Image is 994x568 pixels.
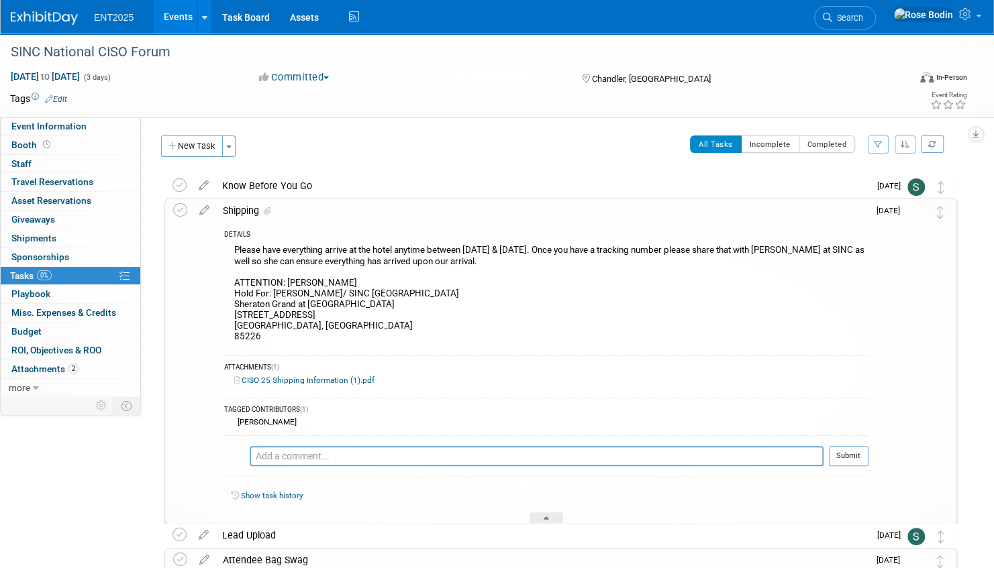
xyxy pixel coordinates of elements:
[224,447,243,465] img: Rose Bodin
[1,192,140,210] a: Asset Reservations
[1,155,140,173] a: Staff
[10,270,52,281] span: Tasks
[216,199,868,222] div: Shipping
[938,181,944,194] i: Move task
[271,363,279,371] span: (1)
[1,341,140,359] a: ROI, Objectives & ROO
[11,233,56,243] span: Shipments
[300,406,308,413] span: (1)
[829,446,868,466] button: Submit
[40,139,53,150] span: Booth not reserved yet
[893,7,954,22] img: Rose Bodin
[824,70,967,90] div: Event Format
[224,241,868,349] div: Please have everything arrive at the hotel anytime between [DATE] & [DATE]. Once you have a track...
[814,6,876,30] a: Search
[877,530,907,540] span: [DATE]
[234,417,297,427] div: [PERSON_NAME]
[10,70,81,82] span: [DATE] [DATE]
[11,288,50,299] span: Playbook
[68,363,79,374] span: 2
[937,555,944,568] i: Move task
[877,555,907,565] span: [DATE]
[11,345,101,355] span: ROI, Objectives & ROO
[936,72,967,82] div: In-Person
[11,158,32,169] span: Staff
[930,92,966,99] div: Event Rating
[921,135,944,153] a: Refresh
[6,40,886,64] div: SINC National CISO Forum
[193,205,216,217] a: edit
[938,530,944,543] i: Move task
[1,360,140,378] a: Attachments2
[254,70,334,84] button: Committed
[1,136,140,154] a: Booth
[1,211,140,229] a: Giveaways
[741,135,799,153] button: Incomplete
[113,397,141,414] td: Toggle Event Tabs
[11,176,93,187] span: Travel Reservations
[1,285,140,303] a: Playbook
[832,13,863,23] span: Search
[1,117,140,135] a: Event Information
[1,248,140,266] a: Sponsorships
[907,528,925,545] img: Stephanie Silva
[215,174,869,197] div: Know Before You Go
[877,206,907,215] span: [DATE]
[10,92,67,105] td: Tags
[90,397,113,414] td: Personalize Event Tab Strip
[11,363,79,374] span: Attachments
[234,376,375,385] a: CISO 25 Shipping Information (1).pdf
[193,554,216,566] a: edit
[94,12,134,23] span: ENT2025
[11,121,87,131] span: Event Information
[11,11,78,25] img: ExhibitDay
[215,524,869,547] div: Lead Upload
[799,135,856,153] button: Completed
[1,173,140,191] a: Travel Reservations
[161,135,223,157] button: New Task
[1,323,140,341] a: Budget
[1,267,140,285] a: Tasks0%
[11,326,42,337] span: Budget
[1,304,140,322] a: Misc. Expenses & Credits
[907,203,924,221] img: Rose Bodin
[11,139,53,150] span: Booth
[11,251,69,262] span: Sponsorships
[937,206,944,219] i: Move task
[39,71,52,82] span: to
[224,363,868,374] div: ATTACHMENTS
[1,229,140,247] a: Shipments
[907,178,925,196] img: Stephanie Silva
[241,491,303,500] a: Show task history
[11,214,55,225] span: Giveaways
[877,181,907,190] span: [DATE]
[224,230,868,241] div: DETAILS
[11,195,91,206] span: Asset Reservations
[192,180,215,192] a: edit
[37,270,52,280] span: 0%
[690,135,742,153] button: All Tasks
[83,73,111,82] span: (3 days)
[920,72,934,82] img: Format-Inperson.png
[591,74,710,84] span: Chandler, [GEOGRAPHIC_DATA]
[224,405,868,416] div: TAGGED CONTRIBUTORS
[192,529,215,541] a: edit
[9,382,30,393] span: more
[11,307,116,318] span: Misc. Expenses & Credits
[45,95,67,104] a: Edit
[1,379,140,397] a: more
